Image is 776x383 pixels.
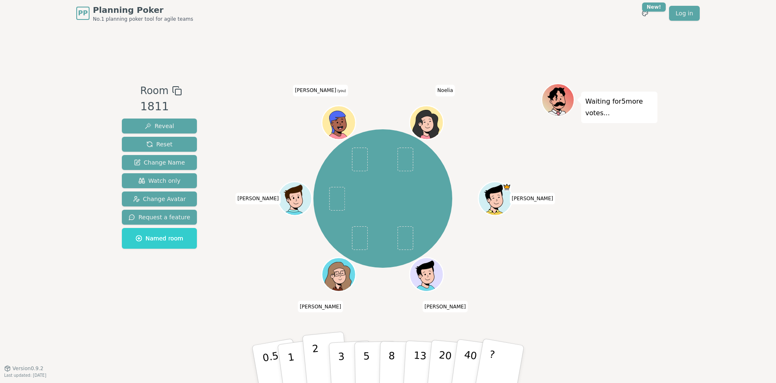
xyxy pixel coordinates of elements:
span: Request a feature [129,213,190,221]
span: Click to change your name [435,85,455,96]
span: Last updated: [DATE] [4,373,46,378]
button: Watch only [122,173,197,188]
button: Reset [122,137,197,152]
p: Waiting for 5 more votes... [585,96,653,119]
span: Version 0.9.2 [12,365,44,372]
span: (you) [336,89,346,93]
button: Reveal [122,119,197,133]
span: Click to change your name [422,301,468,313]
span: Reset [146,140,172,148]
span: Room [140,83,168,98]
span: Named room [136,234,183,242]
span: Change Avatar [133,195,186,203]
button: Named room [122,228,197,249]
button: Request a feature [122,210,197,225]
span: Lukas is the host [503,183,511,191]
a: PPPlanning PokerNo.1 planning poker tool for agile teams [76,4,193,22]
div: 1811 [140,98,182,115]
span: No.1 planning poker tool for agile teams [93,16,193,22]
span: Click to change your name [235,193,281,204]
span: Reveal [145,122,174,130]
button: Change Avatar [122,191,197,206]
a: Log in [669,6,700,21]
span: Watch only [138,177,181,185]
span: Click to change your name [298,301,343,313]
button: Click to change your avatar [323,107,355,138]
button: New! [638,6,652,21]
span: Planning Poker [93,4,193,16]
span: Change Name [134,158,185,167]
button: Change Name [122,155,197,170]
span: Click to change your name [510,193,555,204]
span: PP [78,8,87,18]
span: Click to change your name [293,85,348,96]
div: New! [642,2,666,12]
button: Version0.9.2 [4,365,44,372]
